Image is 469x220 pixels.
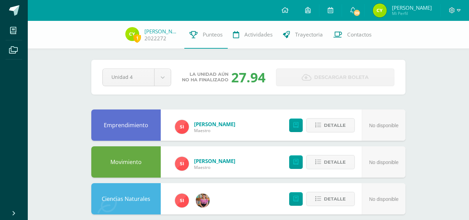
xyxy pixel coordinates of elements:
span: 39 [353,9,361,17]
div: Emprendimiento [91,109,161,141]
div: Ciencias Naturales [91,183,161,214]
a: [PERSON_NAME] [194,157,235,164]
button: Detalle [306,192,355,206]
img: 9221ccec0b9c13a6522550b27c560307.png [373,3,387,17]
a: Unidad 4 [103,69,171,86]
div: 27.94 [231,68,266,86]
span: Unidad 4 [111,69,145,85]
span: 1 [133,34,141,42]
span: Detalle [324,193,346,205]
span: No disponible [369,123,399,128]
span: Maestro [194,164,235,170]
img: 1e3c7f018e896ee8adc7065031dce62a.png [175,194,189,207]
a: Punteos [184,21,228,49]
span: Actividades [244,31,273,38]
a: 2022272 [144,35,166,42]
span: Detalle [324,119,346,132]
span: Contactos [347,31,371,38]
button: Detalle [306,155,355,169]
img: e8319d1de0642b858999b202df7e829e.png [196,194,210,207]
img: 9221ccec0b9c13a6522550b27c560307.png [125,27,139,41]
img: 1e3c7f018e896ee8adc7065031dce62a.png [175,157,189,171]
span: No disponible [369,160,399,165]
a: Actividades [228,21,278,49]
span: Trayectoria [295,31,323,38]
a: [PERSON_NAME] [194,121,235,128]
button: Detalle [306,118,355,132]
span: La unidad aún no ha finalizado [182,72,228,83]
span: Descargar boleta [314,69,369,86]
a: Contactos [328,21,377,49]
span: Punteos [203,31,223,38]
span: Detalle [324,156,346,169]
img: 1e3c7f018e896ee8adc7065031dce62a.png [175,120,189,134]
a: Trayectoria [278,21,328,49]
a: [PERSON_NAME] [144,28,179,35]
div: Movimiento [91,146,161,178]
span: Maestro [194,128,235,133]
span: No disponible [369,196,399,202]
span: Mi Perfil [392,10,432,16]
span: [PERSON_NAME] [392,4,432,11]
